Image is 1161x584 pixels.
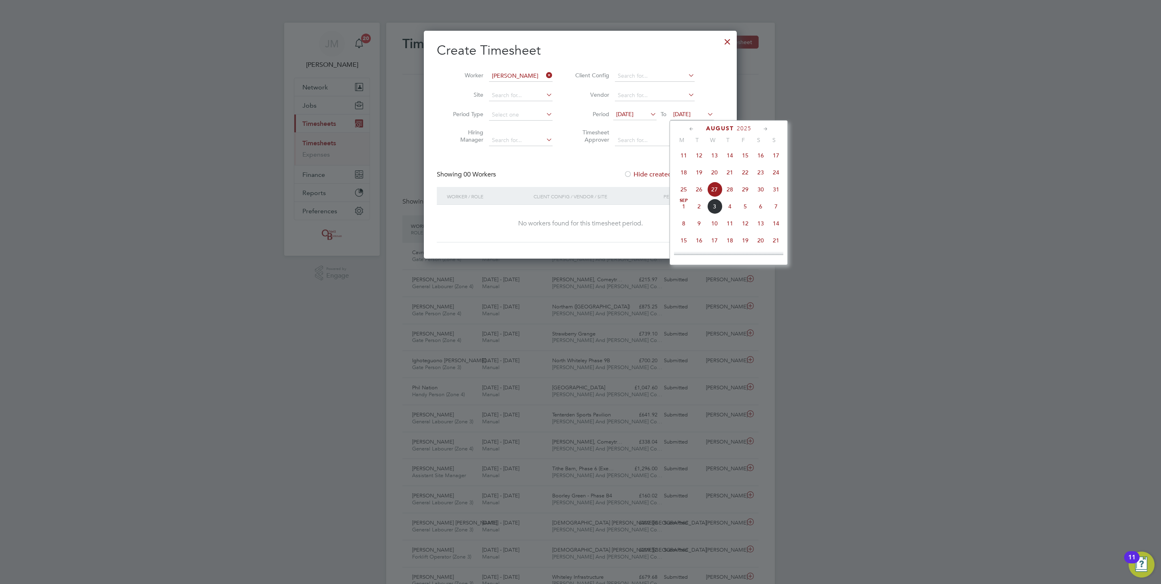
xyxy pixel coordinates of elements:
[676,250,691,265] span: 22
[573,91,609,98] label: Vendor
[1128,557,1135,568] div: 11
[722,199,738,214] span: 4
[437,170,498,179] div: Showing
[616,110,634,118] span: [DATE]
[489,70,553,82] input: Search for...
[676,199,691,214] span: 1
[738,216,753,231] span: 12
[447,91,483,98] label: Site
[691,250,707,265] span: 23
[753,148,768,163] span: 16
[676,165,691,180] span: 18
[753,250,768,265] span: 27
[722,182,738,197] span: 28
[768,233,784,248] span: 21
[720,136,736,144] span: T
[707,216,722,231] span: 10
[738,199,753,214] span: 5
[691,199,707,214] span: 2
[768,216,784,231] span: 14
[1129,552,1155,578] button: Open Resource Center, 11 new notifications
[738,182,753,197] span: 29
[738,165,753,180] span: 22
[737,125,751,132] span: 2025
[691,165,707,180] span: 19
[445,219,716,228] div: No workers found for this timesheet period.
[768,165,784,180] span: 24
[751,136,766,144] span: S
[768,199,784,214] span: 7
[691,233,707,248] span: 16
[573,72,609,79] label: Client Config
[532,187,661,206] div: Client Config / Vendor / Site
[447,110,483,118] label: Period Type
[707,182,722,197] span: 27
[445,187,532,206] div: Worker / Role
[707,148,722,163] span: 13
[707,165,722,180] span: 20
[707,233,722,248] span: 17
[722,165,738,180] span: 21
[615,70,695,82] input: Search for...
[676,182,691,197] span: 25
[464,170,496,178] span: 00 Workers
[722,250,738,265] span: 25
[707,250,722,265] span: 24
[768,182,784,197] span: 31
[691,216,707,231] span: 9
[722,233,738,248] span: 18
[707,199,722,214] span: 3
[676,148,691,163] span: 11
[447,129,483,143] label: Hiring Manager
[705,136,720,144] span: W
[722,216,738,231] span: 11
[676,199,691,203] span: Sep
[615,90,695,101] input: Search for...
[768,250,784,265] span: 28
[768,148,784,163] span: 17
[624,170,706,178] label: Hide created timesheets
[615,135,695,146] input: Search for...
[689,136,705,144] span: T
[447,72,483,79] label: Worker
[753,182,768,197] span: 30
[753,199,768,214] span: 6
[753,165,768,180] span: 23
[736,136,751,144] span: F
[661,187,716,206] div: Period
[676,233,691,248] span: 15
[691,182,707,197] span: 26
[674,136,689,144] span: M
[573,110,609,118] label: Period
[738,233,753,248] span: 19
[738,250,753,265] span: 26
[753,233,768,248] span: 20
[573,129,609,143] label: Timesheet Approver
[766,136,782,144] span: S
[753,216,768,231] span: 13
[673,110,691,118] span: [DATE]
[691,148,707,163] span: 12
[738,148,753,163] span: 15
[437,42,724,59] h2: Create Timesheet
[489,135,553,146] input: Search for...
[722,148,738,163] span: 14
[489,90,553,101] input: Search for...
[489,109,553,121] input: Select one
[658,109,669,119] span: To
[676,216,691,231] span: 8
[706,125,734,132] span: August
